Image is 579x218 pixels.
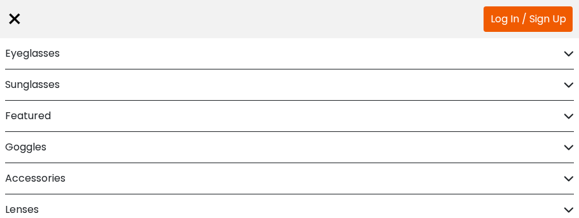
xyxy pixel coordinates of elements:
[5,38,60,69] h2: Eyeglasses
[484,6,573,32] a: Log In / Sign Up
[5,132,46,163] h2: Goggles
[5,163,66,194] h2: Accessories
[5,69,60,100] h2: Sunglasses
[5,101,51,131] h2: Featured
